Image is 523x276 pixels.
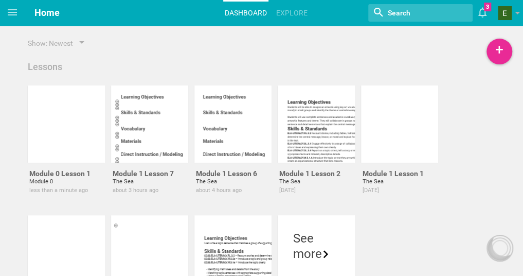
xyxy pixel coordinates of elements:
[29,178,103,185] div: Module 0
[363,187,437,194] div: 2025-09-08T16:43:02.485Z
[117,138,194,156] div: Lesson
[196,187,270,194] div: 2025-09-11T15:52:43.156Z
[113,178,187,185] div: The Sea
[223,2,268,24] a: Dashboard
[279,178,353,185] div: The Sea
[34,138,111,156] div: Lesson
[278,85,355,209] a: Module 1 Lesson 2The Sea[DATE]
[196,169,270,178] div: Module 1 Lesson 6
[28,85,105,209] a: Module 0 Lesson 1Module 0less than a minute ago
[29,169,103,178] div: Module 0 Lesson 1
[28,38,73,48] div: Show: Newest
[279,187,353,194] div: 2025-09-08T17:31:18.602Z
[363,178,437,185] div: The Sea
[387,6,449,20] input: Search
[194,85,272,209] a: Module 1 Lesson 6The Seaabout 4 hours ago
[29,187,103,194] div: 2025-09-11T20:00:47.178Z
[113,187,187,194] div: 2025-09-11T17:21:32.072Z
[279,169,353,178] div: Module 1 Lesson 2
[367,138,444,156] div: Lesson
[113,169,187,178] div: Module 1 Lesson 7
[293,246,339,262] div: more
[28,61,62,73] div: Lessons
[34,7,60,18] span: Home
[293,231,339,246] div: See
[275,2,309,24] a: Explore
[363,169,437,178] div: Module 1 Lesson 1
[201,138,278,156] div: Lesson
[196,178,270,185] div: The Sea
[284,138,361,156] div: Lesson
[111,85,188,209] a: Module 1 Lesson 7The Seaabout 3 hours ago
[486,39,512,64] div: +
[361,85,438,209] a: Module 1 Lesson 1The Sea[DATE]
